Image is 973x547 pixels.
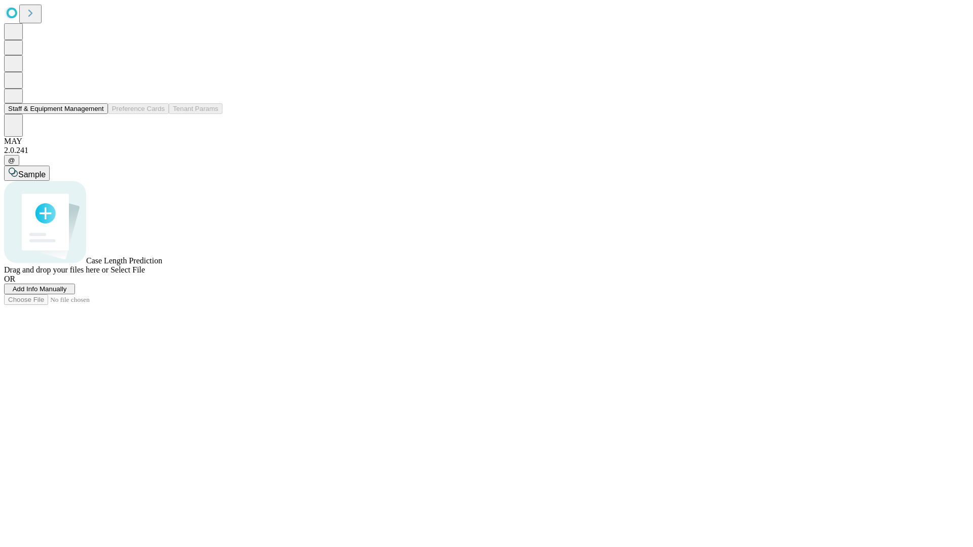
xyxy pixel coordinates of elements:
span: Case Length Prediction [86,256,162,265]
span: Add Info Manually [13,285,67,293]
button: Preference Cards [108,103,169,114]
span: @ [8,157,15,164]
span: Select File [110,265,145,274]
div: 2.0.241 [4,146,969,155]
span: Drag and drop your files here or [4,265,108,274]
button: Tenant Params [169,103,222,114]
button: Add Info Manually [4,284,75,294]
span: Sample [18,170,46,179]
button: Staff & Equipment Management [4,103,108,114]
div: MAY [4,137,969,146]
button: @ [4,155,19,166]
button: Sample [4,166,50,181]
span: OR [4,275,15,283]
